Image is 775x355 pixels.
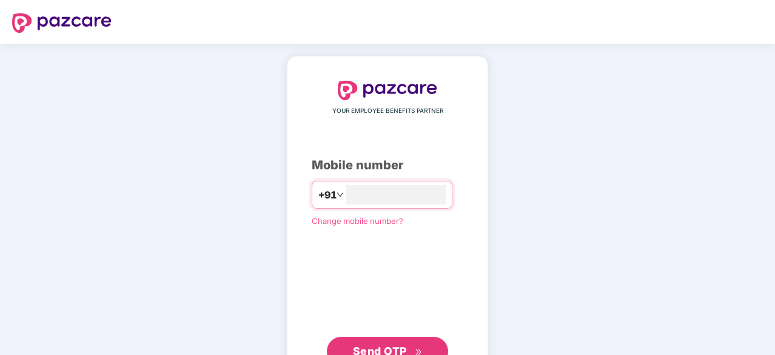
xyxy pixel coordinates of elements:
img: logo [12,13,112,33]
a: Change mobile number? [312,216,403,226]
span: YOUR EMPLOYEE BENEFITS PARTNER [332,106,443,116]
span: down [337,191,344,198]
img: logo [338,81,437,100]
div: Mobile number [312,156,463,175]
span: +91 [318,188,337,203]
